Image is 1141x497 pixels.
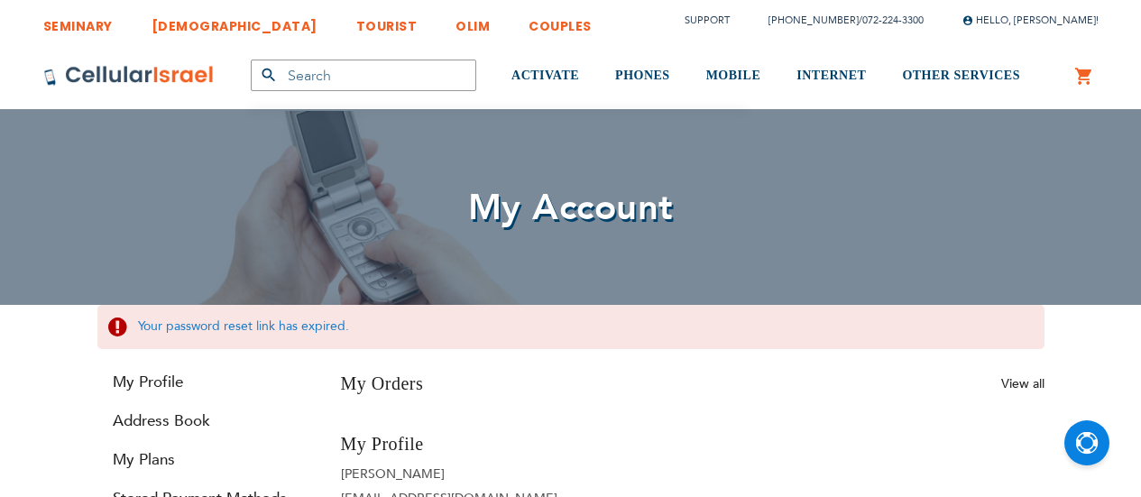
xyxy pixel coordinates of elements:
span: OTHER SERVICES [902,69,1020,82]
a: ACTIVATE [511,42,579,110]
a: SEMINARY [43,5,113,38]
div: Your password reset link has expired. [97,305,1044,349]
a: OLIM [455,5,490,38]
li: / [750,7,924,33]
a: MOBILE [706,42,761,110]
a: INTERNET [796,42,866,110]
span: ACTIVATE [511,69,579,82]
a: View all [1001,375,1044,392]
a: Address Book [97,410,314,431]
a: PHONES [615,42,670,110]
span: INTERNET [796,69,866,82]
span: My Account [468,183,674,233]
input: Search [251,60,476,91]
span: Hello, [PERSON_NAME]! [962,14,1099,27]
span: PHONES [615,69,670,82]
span: MOBILE [706,69,761,82]
a: My Plans [97,449,314,470]
a: [PHONE_NUMBER] [768,14,859,27]
li: [PERSON_NAME] [341,465,679,483]
a: OTHER SERVICES [902,42,1020,110]
h3: My Orders [341,372,424,396]
a: [DEMOGRAPHIC_DATA] [152,5,317,38]
h3: My Profile [341,432,679,456]
a: My Profile [97,372,314,392]
a: TOURIST [356,5,418,38]
img: Cellular Israel Logo [43,65,215,87]
a: Support [685,14,730,27]
a: 072-224-3300 [862,14,924,27]
a: COUPLES [529,5,592,38]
